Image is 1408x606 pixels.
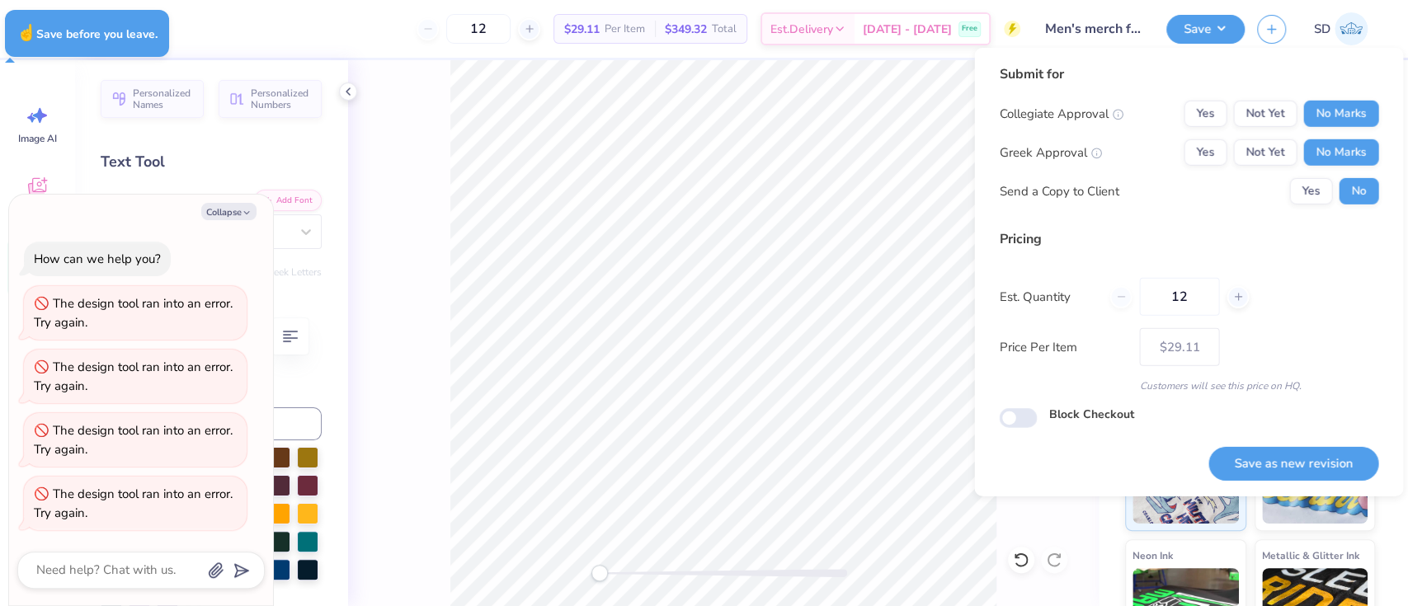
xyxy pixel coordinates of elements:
[1314,20,1330,39] span: SD
[1139,278,1219,316] input: – –
[101,80,204,118] button: Personalized Names
[34,359,233,394] div: The design tool ran into an error. Try again.
[1233,139,1297,166] button: Not Yet
[999,182,1118,201] div: Send a Copy to Client
[1335,12,1368,45] img: Sparsh Drolia
[712,21,737,38] span: Total
[446,14,511,44] input: – –
[999,229,1378,249] div: Pricing
[863,21,952,38] span: [DATE] - [DATE]
[34,251,161,267] div: How can we help you?
[591,565,608,581] div: Accessibility label
[251,87,312,110] span: Personalized Numbers
[770,21,833,38] span: Est. Delivery
[665,21,707,38] span: $349.32
[999,338,1127,357] label: Price Per Item
[1048,406,1133,423] label: Block Checkout
[201,203,257,220] button: Collapse
[219,80,322,118] button: Personalized Numbers
[1339,178,1378,204] button: No
[133,87,194,110] span: Personalized Names
[962,23,977,35] span: Free
[1262,547,1359,564] span: Metallic & Glitter Ink
[999,378,1378,393] div: Customers will see this price on HQ.
[999,105,1123,124] div: Collegiate Approval
[101,190,125,209] label: Font
[564,21,600,38] span: $29.11
[1307,12,1375,45] a: SD
[605,21,645,38] span: Per Item
[999,64,1378,84] div: Submit for
[1184,139,1227,166] button: Yes
[254,190,322,211] button: Add Font
[1033,12,1154,45] input: Untitled Design
[18,132,57,145] span: Image AI
[999,143,1102,162] div: Greek Approval
[101,151,322,173] div: Text Tool
[1184,101,1227,127] button: Yes
[34,295,233,331] div: The design tool ran into an error. Try again.
[1133,547,1173,564] span: Neon Ink
[1166,15,1245,44] button: Save
[1289,178,1332,204] button: Yes
[1303,101,1378,127] button: No Marks
[34,486,233,521] div: The design tool ran into an error. Try again.
[1303,139,1378,166] button: No Marks
[1208,447,1378,481] button: Save as new revision
[34,422,233,458] div: The design tool ran into an error. Try again.
[1233,101,1297,127] button: Not Yet
[999,288,1097,307] label: Est. Quantity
